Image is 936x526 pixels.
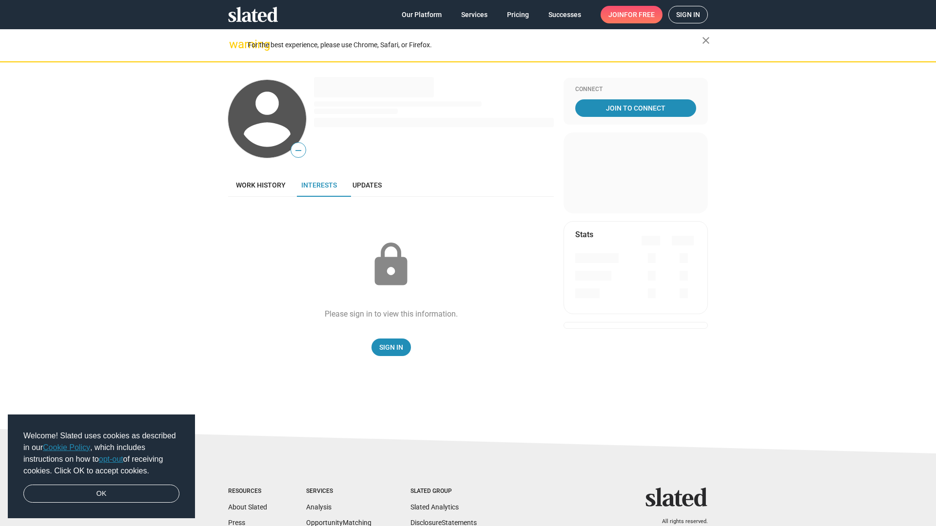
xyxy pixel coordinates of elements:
span: Successes [548,6,581,23]
mat-icon: warning [229,38,241,50]
span: for free [624,6,655,23]
span: Services [461,6,487,23]
mat-card-title: Stats [575,229,593,240]
span: Sign In [379,338,403,356]
div: Please sign in to view this information. [325,309,458,319]
a: Our Platform [394,6,449,23]
a: Slated Analytics [410,503,459,511]
div: Resources [228,488,267,495]
span: Welcome! Slated uses cookies as described in our , which includes instructions on how to of recei... [23,430,179,477]
span: — [291,144,306,157]
span: Interests [301,181,337,189]
div: Services [306,488,371,495]
a: Services [453,6,495,23]
a: Join To Connect [575,99,696,117]
span: Join To Connect [577,99,694,117]
a: Interests [293,173,345,197]
a: Successes [541,6,589,23]
a: Analysis [306,503,331,511]
a: Updates [345,173,390,197]
a: opt-out [99,455,123,463]
span: Our Platform [402,6,442,23]
a: About Slated [228,503,267,511]
span: Updates [352,181,382,189]
mat-icon: close [700,35,712,46]
a: Sign in [668,6,708,23]
span: Sign in [676,6,700,23]
div: cookieconsent [8,414,195,519]
span: Pricing [507,6,529,23]
a: Work history [228,173,293,197]
a: Sign In [371,338,411,356]
a: Pricing [499,6,537,23]
a: Joinfor free [601,6,663,23]
div: Connect [575,86,696,94]
mat-icon: lock [367,241,415,289]
div: Slated Group [410,488,477,495]
span: Join [608,6,655,23]
div: For the best experience, please use Chrome, Safari, or Firefox. [248,38,702,52]
a: Cookie Policy [43,443,90,451]
a: dismiss cookie message [23,485,179,503]
span: Work history [236,181,286,189]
